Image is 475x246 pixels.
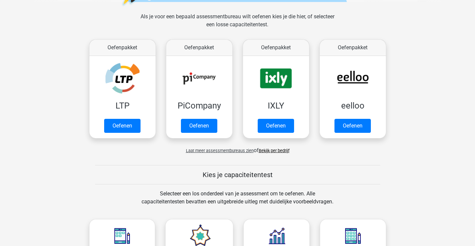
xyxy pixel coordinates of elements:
[334,119,371,133] a: Oefenen
[186,148,254,153] span: Laat meer assessmentbureaus zien
[95,171,380,179] h5: Kies je capaciteitentest
[135,190,340,214] div: Selecteer een los onderdeel van je assessment om te oefenen. Alle capaciteitentesten bevatten een...
[135,13,340,37] div: Als je voor een bepaald assessmentbureau wilt oefenen kies je die hier, of selecteer een losse ca...
[181,119,217,133] a: Oefenen
[104,119,141,133] a: Oefenen
[259,148,289,153] a: Bekijk per bedrijf
[84,141,391,154] div: of
[258,119,294,133] a: Oefenen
